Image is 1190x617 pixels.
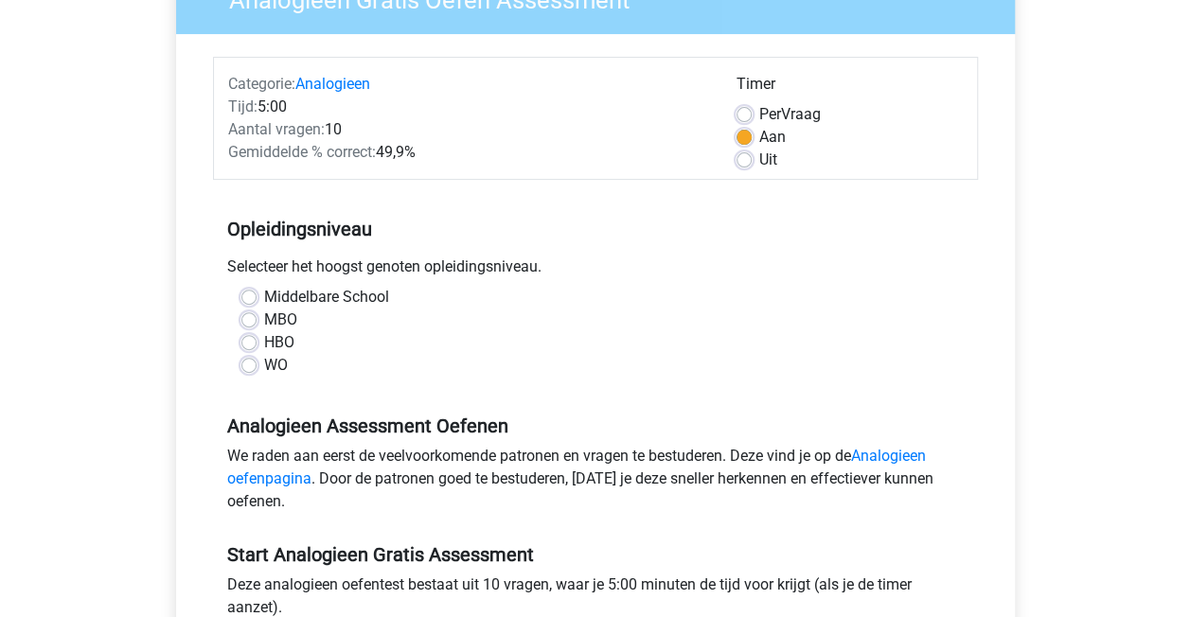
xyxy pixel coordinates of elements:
[759,126,786,149] label: Aan
[214,118,722,141] div: 10
[737,73,963,103] div: Timer
[214,96,722,118] div: 5:00
[228,120,325,138] span: Aantal vragen:
[228,75,295,93] span: Categorie:
[759,103,821,126] label: Vraag
[264,286,389,308] label: Middelbare School
[227,543,964,566] h5: Start Analogieen Gratis Assessment
[213,445,978,520] div: We raden aan eerst de veelvoorkomende patronen en vragen te bestuderen. Deze vind je op de . Door...
[759,105,781,123] span: Per
[227,210,964,248] h5: Opleidingsniveau
[213,256,978,286] div: Selecteer het hoogst genoten opleidingsniveau.
[228,143,376,161] span: Gemiddelde % correct:
[264,308,297,331] label: MBO
[264,331,294,354] label: HBO
[227,414,964,437] h5: Analogieen Assessment Oefenen
[295,75,370,93] a: Analogieen
[264,354,288,377] label: WO
[228,97,258,115] span: Tijd:
[759,149,777,171] label: Uit
[214,141,722,164] div: 49,9%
